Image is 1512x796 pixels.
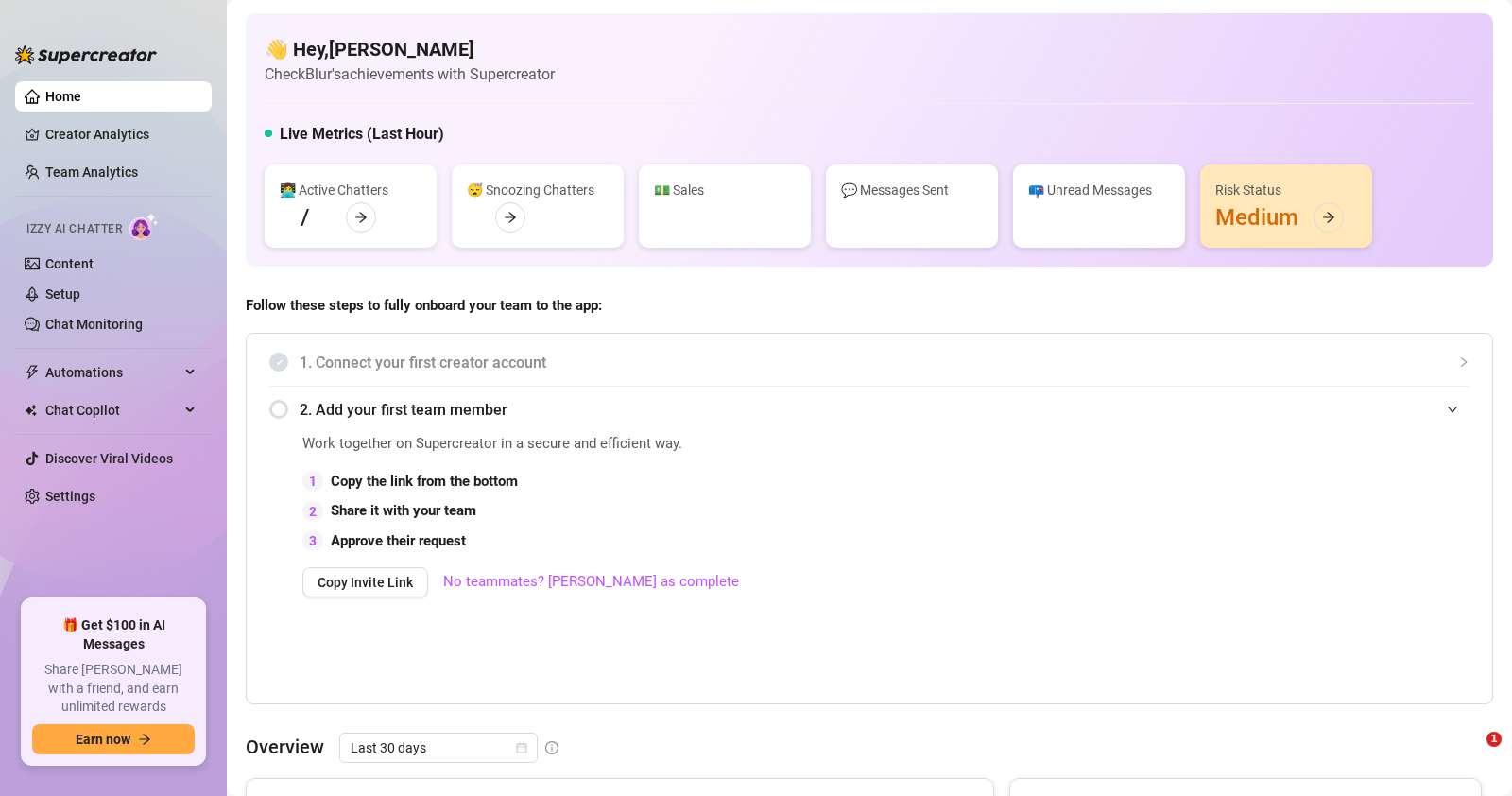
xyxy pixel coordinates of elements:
[32,661,195,717] span: Share [PERSON_NAME] with a friend, and earn unlimited rewards
[1458,356,1469,368] span: collapsed
[45,317,143,332] a: Chat Monitoring
[516,742,527,753] span: calendar
[351,734,526,762] span: Last 30 days
[32,724,195,754] button: Earn nowarrow-right
[545,741,558,754] span: info-circle
[45,256,94,271] a: Content
[45,395,180,425] span: Chat Copilot
[76,732,130,747] span: Earn now
[15,45,157,64] img: logo-BBDzfeDw.svg
[654,180,796,200] div: 💵 Sales
[32,616,195,653] span: 🎁 Get $100 in AI Messages
[331,532,466,549] strong: Approve their request
[269,339,1469,386] div: 1. Connect your first creator account
[331,473,518,490] strong: Copy the link from the bottom
[1322,211,1335,224] span: arrow-right
[1447,404,1458,415] span: expanded
[504,211,517,224] span: arrow-right
[443,571,739,594] a: No teammates? [PERSON_NAME] as complete
[1091,433,1469,675] iframe: Adding Team Members
[45,89,81,104] a: Home
[25,404,37,417] img: Chat Copilot
[302,433,1044,456] span: Work together on Supercreator in a secure and efficient way.
[280,180,421,200] div: 👩‍💻 Active Chatters
[1215,180,1357,200] div: Risk Status
[26,220,122,238] span: Izzy AI Chatter
[467,180,609,200] div: 😴 Snoozing Chatters
[265,36,555,62] h4: 👋 Hey, [PERSON_NAME]
[331,502,476,519] strong: Share it with your team
[269,387,1469,433] div: 2. Add your first team member
[129,213,159,240] img: AI Chatter
[280,123,444,146] h5: Live Metrics (Last Hour)
[302,501,323,522] div: 2
[246,297,602,314] strong: Follow these steps to fully onboard your team to the app:
[25,365,40,380] span: thunderbolt
[318,575,413,590] span: Copy Invite Link
[1448,732,1493,777] iframe: Intercom live chat
[246,733,324,761] article: Overview
[45,119,197,149] a: Creator Analytics
[45,357,180,388] span: Automations
[302,567,428,597] button: Copy Invite Link
[300,398,1469,422] span: 2. Add your first team member
[265,62,555,86] article: Check Blur's achievements with Supercreator
[45,286,80,302] a: Setup
[302,471,323,492] div: 1
[45,489,95,504] a: Settings
[841,180,983,200] div: 💬 Messages Sent
[302,530,323,551] div: 3
[138,733,151,746] span: arrow-right
[45,451,173,466] a: Discover Viral Videos
[1486,732,1502,747] span: 1
[1028,180,1170,200] div: 📪 Unread Messages
[354,211,368,224] span: arrow-right
[45,164,138,180] a: Team Analytics
[300,351,1469,374] span: 1. Connect your first creator account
